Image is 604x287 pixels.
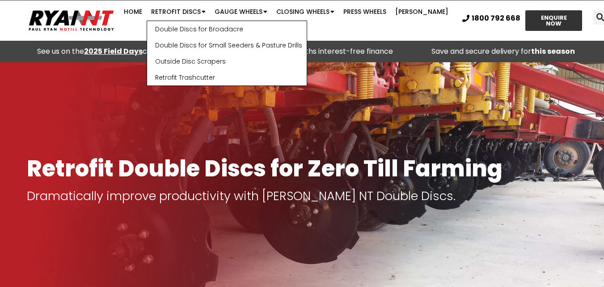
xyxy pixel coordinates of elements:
[472,15,520,22] span: 1800 792 668
[462,15,520,22] a: 1800 792 668
[210,3,272,21] a: Gauge Wheels
[407,45,600,58] p: Save and secure delivery for
[147,37,307,53] a: Double Discs for Small Seeders & Pasture Drills
[147,53,307,69] a: Outside Disc Scrapers
[147,3,210,21] a: Retrofit Discs
[525,10,583,31] a: ENQUIRE NOW
[147,21,307,37] a: Double Discs for Broadacre
[27,7,116,34] img: Ryan NT logo
[84,46,143,56] a: 2025 Field Days
[147,21,307,86] ul: Retrofit Discs
[339,3,391,21] a: Press Wheels
[117,3,456,39] nav: Menu
[27,156,577,181] h1: Retrofit Double Discs for Zero Till Farming
[531,46,575,56] strong: this season
[391,3,453,21] a: [PERSON_NAME]
[272,3,339,21] a: Closing Wheels
[533,15,574,26] span: ENQUIRE NOW
[27,190,577,202] p: Dramatically improve productivity with [PERSON_NAME] NT Double Discs.
[119,3,147,21] a: Home
[4,45,197,58] div: See us on the circuit
[147,69,307,86] a: Retrofit Trashcutter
